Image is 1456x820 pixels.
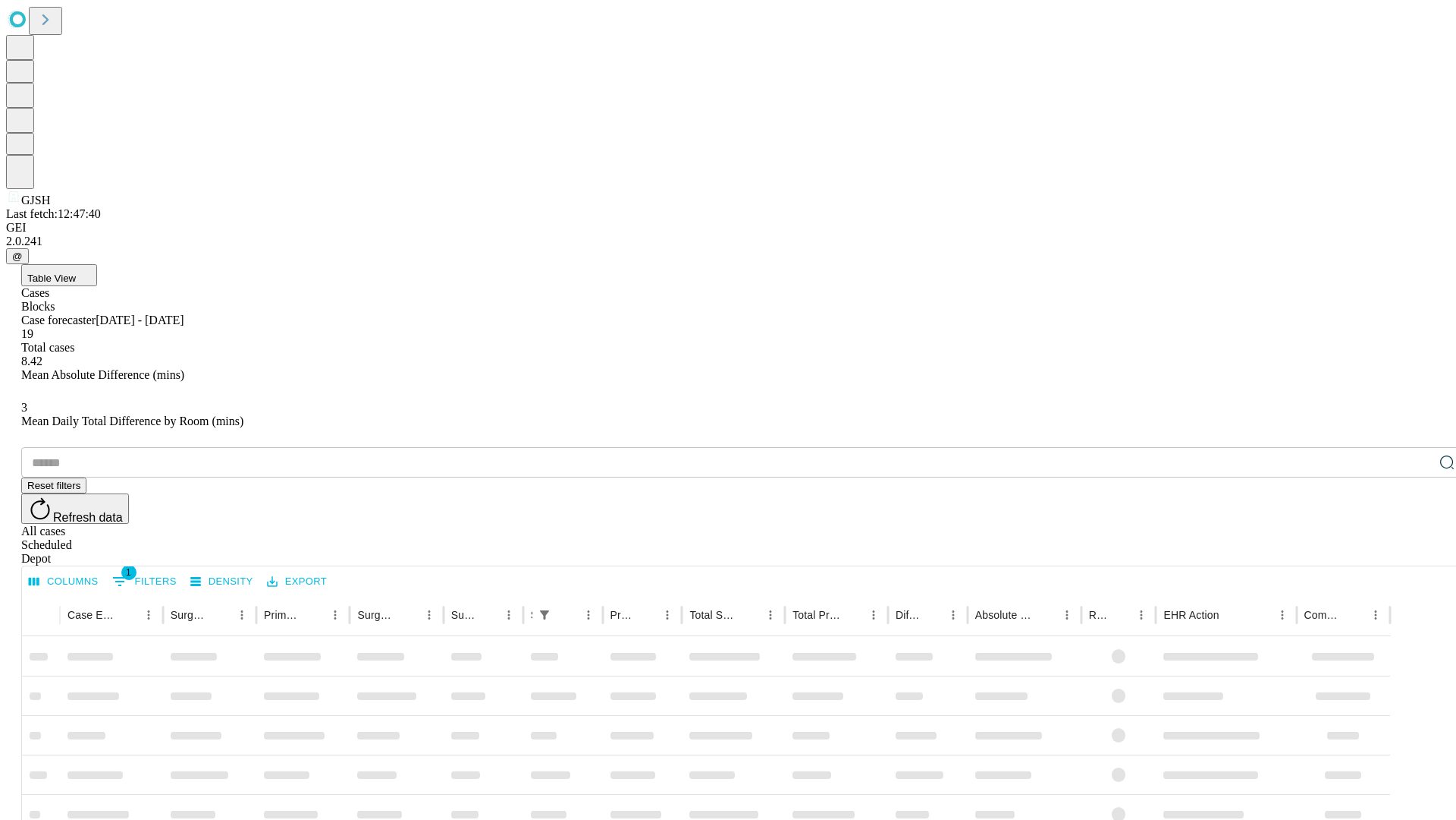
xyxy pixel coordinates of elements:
div: Surgery Name [357,609,395,621]
button: Sort [739,604,760,626]
button: Menu [1131,604,1152,626]
button: Menu [578,604,599,626]
div: Comments [1304,609,1342,621]
div: Surgeon Name [171,609,209,621]
button: Sort [397,604,419,626]
button: Sort [1344,604,1365,626]
button: Menu [1272,604,1293,626]
button: Menu [657,604,678,626]
button: Sort [210,604,231,626]
div: Resolved in EHR [1089,609,1109,621]
span: Mean Daily Total Difference by Room (mins) [21,415,243,427]
button: Export [263,570,331,594]
div: Absolute Difference [975,609,1034,621]
div: GEI [6,221,1450,235]
div: Scheduled In Room Duration [531,609,532,621]
span: Reset filters [27,480,80,491]
div: Predicted In Room Duration [610,609,635,621]
button: @ [6,248,29,264]
span: 19 [21,327,33,340]
button: Menu [498,604,519,626]
button: Sort [303,604,325,626]
div: 1 active filter [534,604,555,626]
div: Surgery Date [451,609,475,621]
span: 8.42 [21,355,42,367]
button: Sort [1109,604,1131,626]
span: Mean Absolute Difference (mins) [21,368,184,381]
button: Sort [635,604,657,626]
div: Total Predicted Duration [792,609,840,621]
span: GJSH [21,194,50,207]
button: Menu [1056,604,1078,626]
button: Refresh data [21,494,129,524]
div: Case Epic Id [67,609,115,621]
button: Sort [921,604,943,626]
button: Menu [419,604,440,626]
span: Refresh data [53,511,123,524]
button: Sort [842,604,863,626]
span: Table View [27,273,76,284]
button: Sort [117,604,138,626]
button: Density [187,570,257,594]
button: Select columns [25,570,102,594]
span: 3 [21,401,27,414]
button: Table View [21,264,97,286]
span: 1 [121,565,136,580]
span: Case forecaster [21,314,96,326]
div: Difference [896,609,920,621]
span: [DATE] - [DATE] [96,314,184,326]
div: EHR Action [1163,609,1219,621]
button: Menu [943,604,964,626]
button: Sort [1035,604,1056,626]
span: Total cases [21,341,74,354]
button: Menu [231,604,253,626]
span: Last fetch: 12:47:40 [6,207,101,220]
button: Sort [1221,604,1242,626]
div: Total Scheduled Duration [689,609,737,621]
button: Reset filters [21,478,86,494]
button: Show filters [108,569,180,594]
button: Sort [557,604,578,626]
button: Menu [760,604,781,626]
span: @ [12,251,23,262]
button: Menu [138,604,159,626]
div: Primary Service [264,609,302,621]
button: Sort [477,604,498,626]
button: Menu [1365,604,1386,626]
button: Menu [325,604,346,626]
button: Menu [863,604,884,626]
button: Show filters [534,604,555,626]
div: 2.0.241 [6,235,1450,248]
